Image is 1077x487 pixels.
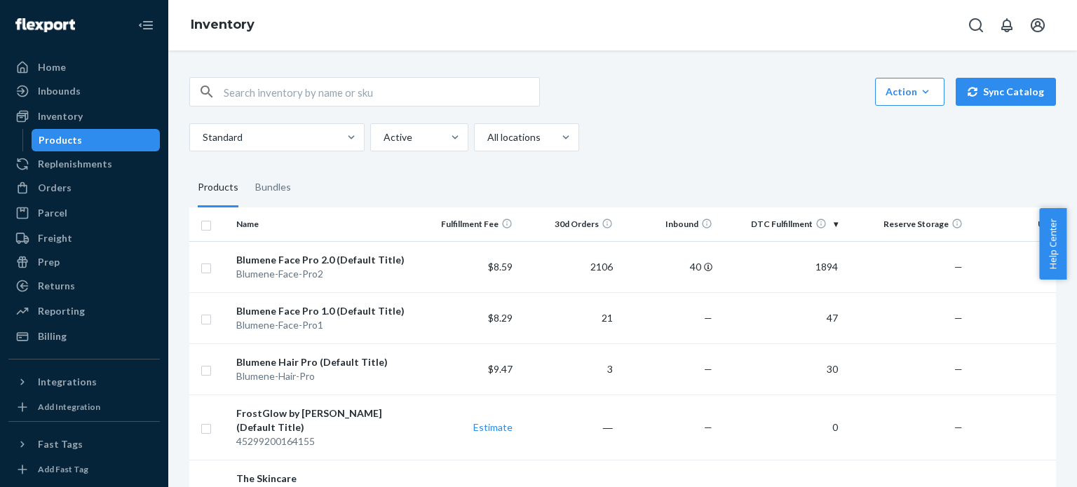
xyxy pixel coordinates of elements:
a: Reporting [8,300,160,322]
span: — [954,261,963,273]
span: — [954,421,963,433]
div: Prep [38,255,60,269]
span: — [954,363,963,375]
button: Open Search Box [962,11,990,39]
div: Parcel [38,206,67,220]
div: Inbounds [38,84,81,98]
div: Inventory [38,109,83,123]
div: Replenishments [38,157,112,171]
a: Parcel [8,202,160,224]
th: 30d Orders [518,207,618,241]
th: Reserve Storage [844,207,968,241]
a: Add Integration [8,399,160,416]
button: Fast Tags [8,433,160,455]
div: Orders [38,181,72,195]
div: FrostGlow by [PERSON_NAME] (Default Title) [236,406,412,434]
a: Home [8,56,160,78]
td: 30 [718,343,843,395]
a: Returns [8,275,160,297]
td: 3 [518,343,618,395]
td: 1894 [718,241,843,292]
span: $9.47 [488,363,513,375]
div: Integrations [38,375,97,389]
div: Add Fast Tag [38,463,88,475]
th: Fulfillment Fee [419,207,519,241]
input: All locations [486,130,487,144]
span: — [704,312,712,324]
button: Sync Catalog [956,78,1056,106]
span: — [704,421,712,433]
a: Inventory [8,105,160,128]
a: Estimate [473,421,513,433]
div: Bundles [255,168,291,207]
div: Returns [38,279,75,293]
div: Products [39,133,82,147]
a: Freight [8,227,160,249]
th: Name [231,207,418,241]
a: Products [32,129,161,151]
span: $8.59 [488,261,513,273]
input: Active [382,130,384,144]
div: Freight [38,231,72,245]
button: Help Center [1039,208,1066,280]
a: Add Fast Tag [8,461,160,478]
th: DTC Fulfillment [718,207,843,241]
input: Search inventory by name or sku [224,78,539,106]
button: Open notifications [993,11,1021,39]
div: Blumene Face Pro 2.0 (Default Title) [236,253,412,267]
span: $8.29 [488,312,513,324]
button: Open account menu [1024,11,1052,39]
div: Blumene Hair Pro (Default Title) [236,355,412,369]
button: Close Navigation [132,11,160,39]
a: Replenishments [8,153,160,175]
div: Blumene-Face-Pro1 [236,318,412,332]
td: 21 [518,292,618,343]
td: ― [518,395,618,460]
a: Prep [8,251,160,273]
ol: breadcrumbs [179,5,266,46]
div: Fast Tags [38,437,83,451]
img: Flexport logo [15,18,75,32]
a: Orders [8,177,160,199]
td: 0 [718,395,843,460]
div: Blumene Face Pro 1.0 (Default Title) [236,304,412,318]
span: — [704,363,712,375]
button: Integrations [8,371,160,393]
div: Reporting [38,304,85,318]
div: Blumene-Hair-Pro [236,369,412,383]
input: Standard [201,130,203,144]
td: 47 [718,292,843,343]
th: Inbound [618,207,719,241]
div: Action [886,85,934,99]
div: Products [198,168,238,207]
button: Action [875,78,944,106]
div: 45299200164155 [236,434,412,448]
td: 2106 [518,241,618,292]
div: Home [38,60,66,74]
span: — [954,312,963,324]
a: Inbounds [8,80,160,102]
a: Billing [8,325,160,348]
div: Billing [38,329,67,343]
a: Inventory [191,17,255,32]
td: 40 [618,241,719,292]
div: Blumene-Face-Pro2 [236,267,412,281]
div: Add Integration [38,401,100,413]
